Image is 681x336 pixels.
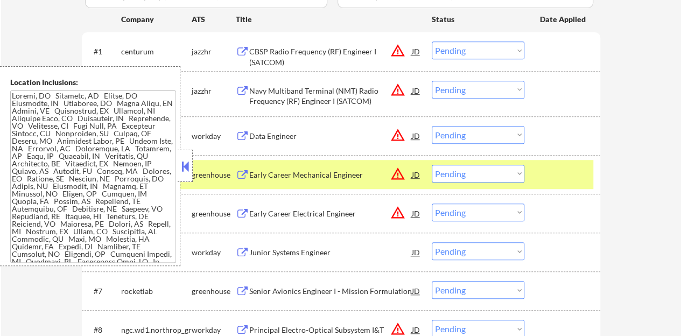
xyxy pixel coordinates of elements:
[390,205,405,220] button: warning_amber
[249,286,412,297] div: Senior Avionics Engineer I - Mission Formulation
[192,131,236,142] div: workday
[192,325,236,335] div: workday
[192,46,236,57] div: jazzhr
[121,286,192,297] div: rocketlab
[411,165,422,184] div: JD
[94,286,113,297] div: #7
[411,242,422,262] div: JD
[249,170,412,180] div: Early Career Mechanical Engineer
[236,14,422,25] div: Title
[390,82,405,97] button: warning_amber
[411,41,422,61] div: JD
[192,14,236,25] div: ATS
[249,46,412,67] div: CBSP Radio Frequency (RF) Engineer I (SATCOM)
[10,77,176,88] div: Location Inclusions:
[249,247,412,258] div: Junior Systems Engineer
[249,86,412,107] div: Navy Multiband Terminal (NMT) Radio Frequency (RF) Engineer I (SATCOM)
[192,208,236,219] div: greenhouse
[390,43,405,58] button: warning_amber
[249,208,412,219] div: Early Career Electrical Engineer
[411,281,422,300] div: JD
[249,131,412,142] div: Data Engineer
[94,325,113,335] div: #8
[192,170,236,180] div: greenhouse
[411,126,422,145] div: JD
[192,286,236,297] div: greenhouse
[192,247,236,258] div: workday
[121,46,192,57] div: centurum
[411,81,422,100] div: JD
[94,46,113,57] div: #1
[390,128,405,143] button: warning_amber
[432,9,524,29] div: Status
[192,86,236,96] div: jazzhr
[411,204,422,223] div: JD
[121,14,192,25] div: Company
[540,14,587,25] div: Date Applied
[390,166,405,181] button: warning_amber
